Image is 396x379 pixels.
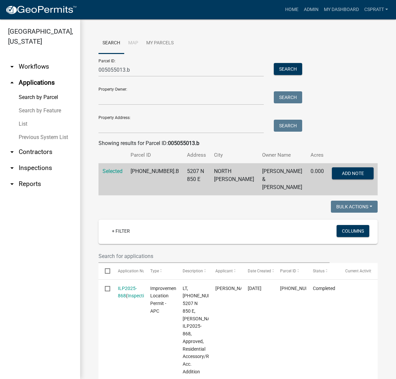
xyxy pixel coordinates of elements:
[258,147,307,163] th: Owner Name
[176,263,209,279] datatable-header-cell: Description
[150,269,159,273] span: Type
[241,263,274,279] datatable-header-cell: Date Created
[142,33,178,54] a: My Parcels
[313,269,325,273] span: Status
[321,3,362,16] a: My Dashboard
[345,269,373,273] span: Current Activity
[258,163,307,196] td: [PERSON_NAME] & [PERSON_NAME]
[313,286,335,291] span: Completed
[183,163,210,196] td: 5207 N 850 E
[98,139,378,147] div: Showing results for Parcel ID:
[98,249,330,263] input: Search for applications
[111,263,144,279] datatable-header-cell: Application Number
[98,263,111,279] datatable-header-cell: Select
[103,168,123,174] a: Selected
[215,269,233,273] span: Applicant
[331,201,378,213] button: Bulk Actions
[210,163,258,196] td: NORTH [PERSON_NAME]
[282,3,301,16] a: Home
[301,3,321,16] a: Admin
[128,293,152,298] a: Inspections
[248,269,271,273] span: Date Created
[339,263,371,279] datatable-header-cell: Current Activity
[118,286,137,299] a: ILP2025-868
[98,33,124,54] a: Search
[342,171,364,176] span: Add Note
[274,263,306,279] datatable-header-cell: Parcel ID
[362,3,391,16] a: cspratt
[209,263,241,279] datatable-header-cell: Applicant
[168,140,199,146] strong: 005055013.b
[274,63,302,75] button: Search
[118,269,154,273] span: Application Number
[274,91,302,103] button: Search
[183,269,203,273] span: Description
[107,225,135,237] a: + Filter
[337,225,369,237] button: Columns
[8,180,16,188] i: arrow_drop_down
[215,286,251,291] span: KATHLEEN BAKER
[183,147,210,163] th: Address
[118,285,138,300] div: ( )
[307,147,328,163] th: Acres
[280,286,324,291] span: 005-055-013.B
[332,167,374,179] button: Add Note
[127,163,183,196] td: [PHONE_NUMBER].B
[183,286,227,374] span: LT, 005-055-013.B, 5207 N 850 E, BAKER, ILP2025-868, Approved, Residential Accessory/Res Acc. Add...
[8,148,16,156] i: arrow_drop_down
[150,286,178,314] span: Improvement Location Permit - APC
[127,147,183,163] th: Parcel ID
[210,147,258,163] th: City
[306,263,339,279] datatable-header-cell: Status
[280,269,296,273] span: Parcel ID
[274,120,302,132] button: Search
[8,79,16,87] i: arrow_drop_up
[8,164,16,172] i: arrow_drop_down
[144,263,176,279] datatable-header-cell: Type
[8,63,16,71] i: arrow_drop_down
[248,286,261,291] span: 07/16/2025
[307,163,328,196] td: 0.000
